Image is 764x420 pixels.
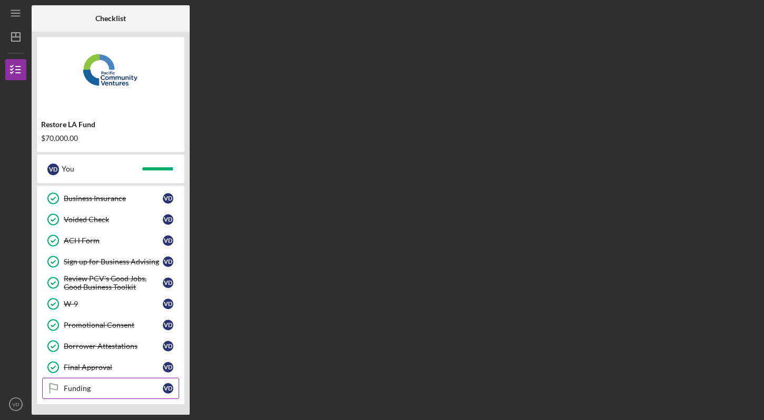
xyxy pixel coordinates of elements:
a: Final ApprovalVD [42,357,179,378]
div: V D [47,164,59,175]
div: Restore LA Fund [41,120,180,129]
div: You [62,160,142,178]
div: Final Approval [64,363,163,371]
button: VD [5,394,26,415]
a: W-9VD [42,293,179,314]
a: Promotional ConsentVD [42,314,179,336]
b: Checklist [95,14,126,23]
div: Borrower Attestations [64,342,163,350]
div: Business Insurance [64,194,163,203]
a: Business InsuranceVD [42,188,179,209]
div: Funding [64,384,163,393]
div: V D [163,320,173,330]
div: V D [163,383,173,394]
a: FundingVD [42,378,179,399]
div: W-9 [64,300,163,308]
div: V D [163,362,173,373]
text: VD [12,402,19,407]
a: ACH FormVD [42,230,179,251]
div: V D [163,299,173,309]
a: Sign up for Business AdvisingVD [42,251,179,272]
img: Product logo [37,42,184,106]
div: V D [163,214,173,225]
div: V D [163,193,173,204]
div: Review PCV's Good Jobs, Good Business Toolkit [64,274,163,291]
a: Borrower AttestationsVD [42,336,179,357]
a: Voided CheckVD [42,209,179,230]
div: ACH Form [64,236,163,245]
div: V D [163,256,173,267]
div: Sign up for Business Advising [64,257,163,266]
div: V D [163,235,173,246]
div: Promotional Consent [64,321,163,329]
a: Review PCV's Good Jobs, Good Business ToolkitVD [42,272,179,293]
div: V D [163,341,173,351]
div: V D [163,278,173,288]
div: Voided Check [64,215,163,224]
div: $70,000.00 [41,134,180,142]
